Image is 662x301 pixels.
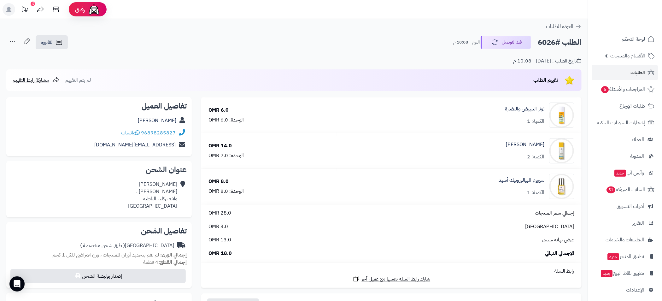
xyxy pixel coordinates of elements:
span: 18.0 OMR [208,250,232,257]
a: لوحة التحكم [592,32,658,47]
div: 10 [31,2,35,6]
a: [EMAIL_ADDRESS][DOMAIN_NAME] [94,141,176,149]
div: 6.0 OMR [208,107,229,114]
a: واتساب [121,129,140,137]
h2: تفاصيل الشحن [11,227,187,235]
div: الوحدة: 8.0 OMR [208,188,244,195]
img: logo-2.png [619,5,656,18]
div: 14.0 OMR [208,142,232,150]
small: اليوم - 10:08 م [453,39,480,45]
span: الفاتورة [41,38,54,46]
div: الوحدة: 7.0 OMR [208,152,244,159]
div: الكمية: 2 [527,153,544,161]
h2: عنوان الشحن [11,166,187,174]
a: تحديثات المنصة [17,3,32,17]
img: 1739578643-cm516f0fm0mpe01kl9e8k1mvk_H_SEURM-09-90x90.jpg [549,174,574,199]
span: التطبيقات والخدمات [606,235,644,244]
span: جديد [608,253,619,260]
span: العملاء [632,135,644,144]
span: الأقسام والمنتجات [611,51,645,60]
div: رابط السلة [204,268,579,275]
a: المدونة [592,149,658,164]
a: العملاء [592,132,658,147]
img: 1739578407-cm52ejt6m0ni401kl3jol0g1m_MOISTURIZER-01-90x90.jpg [549,138,574,163]
span: وآتس آب [614,168,644,177]
div: الكمية: 1 [527,118,544,125]
span: إشعارات التحويلات البنكية [597,118,645,127]
strong: إجمالي الوزن: [160,251,187,259]
a: مشاركة رابط التقييم [13,76,60,84]
span: رفيق [75,6,85,13]
span: عرض نهاية سبتمر [542,236,574,244]
a: التقارير [592,215,658,231]
small: 4 قطعة [143,258,187,266]
span: التقارير [632,219,644,227]
a: تطبيق نقاط البيعجديد [592,266,658,281]
span: 28.0 OMR [208,210,231,217]
span: 3.0 OMR [208,223,228,230]
div: [GEOGRAPHIC_DATA] [80,242,174,249]
h2: تفاصيل العميل [11,102,187,110]
span: طلبات الإرجاع [620,102,645,110]
div: 8.0 OMR [208,178,229,185]
span: الطلبات [631,68,645,77]
a: 96898285827 [141,129,176,137]
span: المراجعات والأسئلة [601,85,645,94]
div: Open Intercom Messenger [9,276,25,292]
a: الإعدادات [592,282,658,298]
img: 1739577595-cm51khrme0n1z01klhcir4seo_WHITING_TONER-01-90x90.jpg [549,103,574,128]
div: الكمية: 1 [527,189,544,196]
span: لوحة التحكم [622,35,645,44]
span: شارك رابط السلة نفسها مع عميل آخر [362,275,431,283]
span: لم تقم بتحديد أوزان للمنتجات ، وزن افتراضي للكل 1 كجم [52,251,159,259]
h2: الطلب #6026 [538,36,582,49]
span: العودة للطلبات [546,23,574,30]
span: تطبيق نقاط البيع [600,269,644,278]
a: [PERSON_NAME] [506,141,544,148]
a: وآتس آبجديد [592,165,658,180]
span: الإعدادات [626,286,644,294]
span: تطبيق المتجر [607,252,644,261]
a: الفاتورة [36,35,68,49]
a: أدوات التسويق [592,199,658,214]
a: المراجعات والأسئلة6 [592,82,658,97]
img: ai-face.png [88,3,100,16]
div: [PERSON_NAME] [PERSON_NAME] ، ولاية بركاء ، الباطنة [GEOGRAPHIC_DATA] [128,181,177,210]
strong: إجمالي القطع: [158,258,187,266]
span: المدونة [630,152,644,161]
a: [PERSON_NAME] [138,117,176,124]
div: تاريخ الطلب : [DATE] - 10:08 م [513,57,582,65]
span: تقييم الطلب [533,76,558,84]
span: ( طرق شحن مخصصة ) [80,242,125,249]
div: الوحدة: 6.0 OMR [208,116,244,124]
a: الطلبات [592,65,658,80]
span: مشاركة رابط التقييم [13,76,49,84]
a: تطبيق المتجرجديد [592,249,658,264]
a: العودة للطلبات [546,23,582,30]
span: إجمالي سعر المنتجات [535,210,574,217]
span: أدوات التسويق [617,202,644,211]
span: جديد [615,170,626,177]
a: إشعارات التحويلات البنكية [592,115,658,130]
span: [GEOGRAPHIC_DATA] [525,223,574,230]
a: طلبات الإرجاع [592,98,658,114]
button: قيد التوصيل [481,36,531,49]
a: شارك رابط السلة نفسها مع عميل آخر [353,275,431,283]
a: السلات المتروكة51 [592,182,658,197]
a: سيروم الهيالورونيك أسيد [499,177,544,184]
span: -13.0 OMR [208,236,233,244]
span: 6 [601,86,609,93]
span: جديد [601,270,613,277]
span: الإجمالي النهائي [545,250,574,257]
a: تونر التبييض والنضارة [505,105,544,113]
span: لم يتم التقييم [65,76,91,84]
button: إصدار بوليصة الشحن [10,269,186,283]
span: السلات المتروكة [606,185,645,194]
a: التطبيقات والخدمات [592,232,658,247]
span: 51 [607,186,616,193]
